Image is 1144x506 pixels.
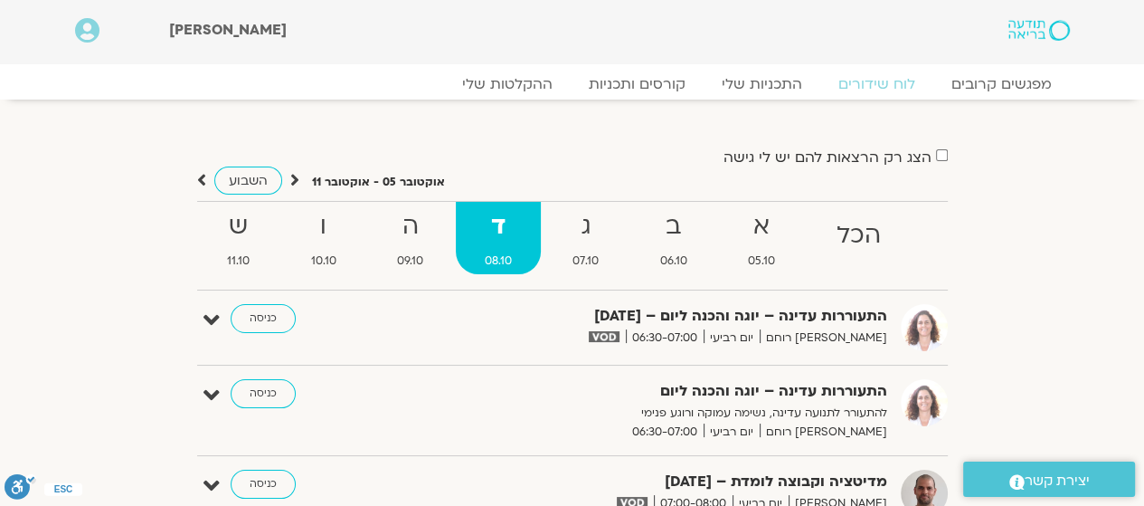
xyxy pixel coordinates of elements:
[544,206,629,247] strong: ג
[631,202,716,274] a: ב06.10
[544,202,629,274] a: ג07.10
[760,423,887,442] span: [PERSON_NAME] רוחם
[282,202,365,274] a: ו10.10
[704,329,760,348] span: יום רביעי
[214,167,282,195] a: השבוע
[808,202,910,274] a: הכל
[704,75,820,93] a: התכניות שלי
[723,149,931,166] label: הצג רק הרצאות להם יש לי גישה
[626,329,704,348] span: 06:30-07:00
[820,75,933,93] a: לוח שידורים
[1025,469,1090,493] span: יצירת קשר
[571,75,704,93] a: קורסים ותכניות
[720,206,805,247] strong: א
[631,206,716,247] strong: ב
[456,202,541,274] a: ד08.10
[704,423,760,442] span: יום רביעי
[760,329,887,348] span: [PERSON_NAME] רוחם
[444,304,887,329] strong: התעוררות עדינה – יוגה והכנה ליום – [DATE]
[282,252,365,271] span: 10.10
[169,20,287,40] span: [PERSON_NAME]
[963,462,1135,497] a: יצירת קשר
[456,206,541,247] strong: ד
[369,206,453,247] strong: ה
[808,215,910,256] strong: הכל
[444,404,887,423] p: להתעורר לתנועה עדינה, נשימה עמוקה ורוגע פנימי
[229,172,268,189] span: השבוע
[231,470,296,499] a: כניסה
[456,252,541,271] span: 08.10
[589,331,619,342] img: vodicon
[282,206,365,247] strong: ו
[444,379,887,404] strong: התעוררות עדינה – יוגה והכנה ליום
[75,75,1070,93] nav: Menu
[199,206,279,247] strong: ש
[933,75,1070,93] a: מפגשים קרובים
[444,470,887,494] strong: מדיטציה וקבוצה לומדת – [DATE]
[312,173,445,192] p: אוקטובר 05 - אוקטובר 11
[720,252,805,271] span: 05.10
[199,252,279,271] span: 11.10
[231,304,296,333] a: כניסה
[369,202,453,274] a: ה09.10
[626,423,704,442] span: 06:30-07:00
[369,252,453,271] span: 09.10
[199,202,279,274] a: ש11.10
[720,202,805,274] a: א05.10
[444,75,571,93] a: ההקלטות שלי
[631,252,716,271] span: 06.10
[231,379,296,408] a: כניסה
[544,252,629,271] span: 07.10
